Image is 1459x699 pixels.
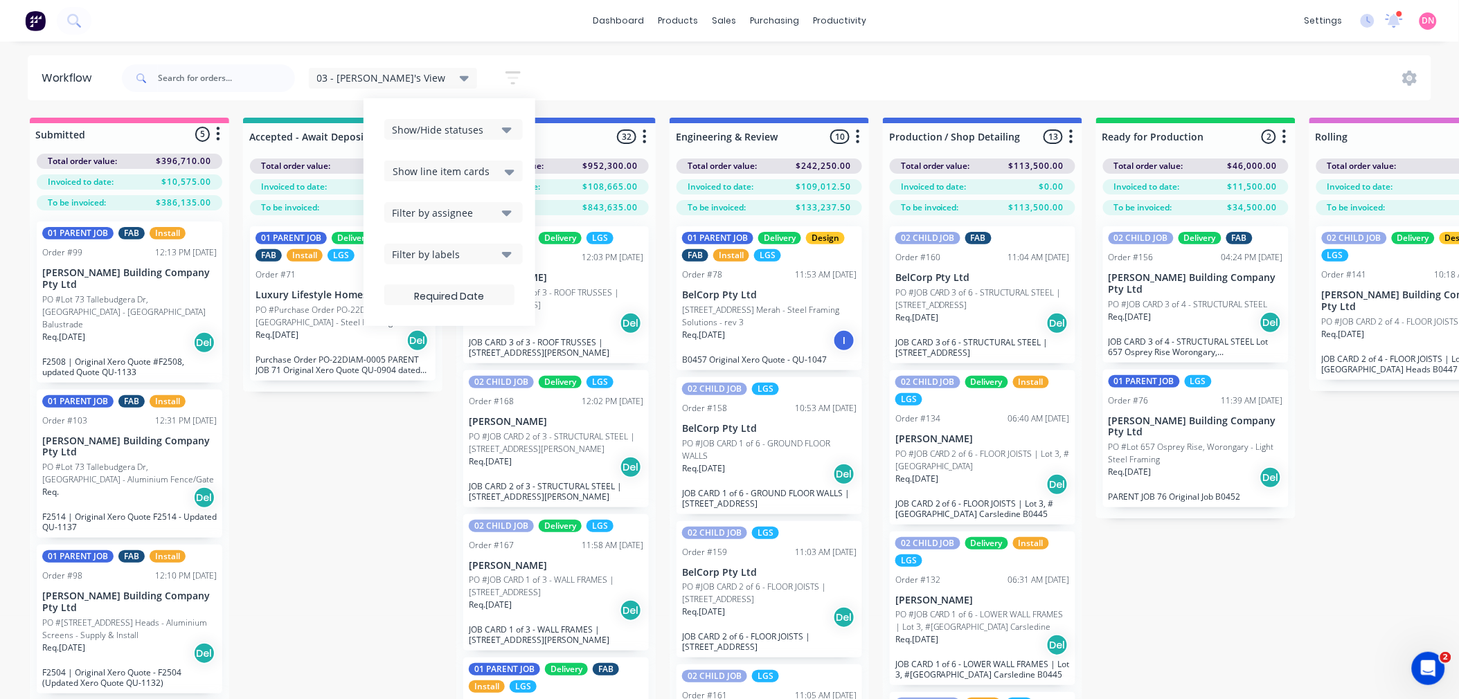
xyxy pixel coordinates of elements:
div: 01 PARENT JOB [42,227,114,239]
p: JOB CARD 2 of 3 - STRUCTURAL STEEL | [STREET_ADDRESS][PERSON_NAME] [469,481,643,502]
span: To be invoiced: [48,197,106,209]
div: LGS [1322,249,1349,262]
div: Order #141 [1322,269,1367,281]
p: PO #Purchase Order PO-22DIAM-0005 #[GEOGRAPHIC_DATA] - Steel Framing [256,304,430,329]
div: I [833,329,855,352]
div: Install [150,227,186,239]
p: PO #JOB CARD 3 of 6 - STRUCTURAL STEEL | [STREET_ADDRESS] [895,287,1070,311]
div: settings [1298,10,1350,31]
div: LGS [895,393,922,406]
span: $108,665.00 [582,181,638,193]
div: 11:03 AM [DATE] [795,546,857,559]
div: Filter by assignee [392,206,496,220]
p: [PERSON_NAME] [895,594,1070,606]
div: 02 CHILD JOBFABOrder #16011:04 AM [DATE]BelCorp Pty LtdPO #JOB CARD 3 of 6 - STRUCTURAL STEEL | [... [890,226,1075,363]
div: LGS [328,249,355,262]
div: 02 CHILD JOB [895,232,960,244]
p: PO #JOB CARD 1 of 6 - LOWER WALL FRAMES | Lot 3, #[GEOGRAPHIC_DATA] Carsledine [895,608,1070,633]
div: Order #98 [42,570,82,582]
div: 02 CHILD JOB [895,376,960,388]
div: LGS [587,232,614,244]
div: FAB [118,550,145,563]
div: 02 CHILD JOBDeliveryLGSOrder #16912:03 PM [DATE][PERSON_NAME]PO #JOB CARD 3 of 3 - ROOF TRUSSES |... [463,226,649,363]
span: $34,500.00 [1228,201,1278,214]
div: Install [287,249,323,262]
div: LGS [754,249,781,262]
div: 02 CHILD JOBLGSOrder #15911:03 AM [DATE]BelCorp Pty LtdPO #JOB CARD 2 of 6 - FLOOR JOISTS | [STRE... [677,521,862,658]
div: Delivery [539,520,582,532]
div: Del [193,487,215,509]
div: LGS [587,376,614,388]
span: Invoiced to date: [48,176,114,188]
div: 01 PARENT JOBFABInstallOrder #9912:13 PM [DATE][PERSON_NAME] Building Company Pty LtdPO #Lot 73 T... [37,221,222,383]
div: Order #158 [682,402,727,415]
p: JOB CARD 3 of 4 - STRUCTURAL STEEL Lot 657 Osprey Rise Worongary, [GEOGRAPHIC_DATA] Original Xero... [1109,336,1283,357]
p: Req. [DATE] [895,473,938,485]
div: Delivery [965,537,1008,550]
p: PO #JOB CARD 2 of 6 - FLOOR JOISTS | Lot 3, #[GEOGRAPHIC_DATA] [895,448,1070,473]
div: Order #103 [42,415,87,427]
div: LGS [752,527,779,539]
div: Del [620,312,642,334]
div: Order #132 [895,574,940,586]
div: 12:10 PM [DATE] [155,570,217,582]
span: To be invoiced: [1114,201,1172,214]
div: 11:58 AM [DATE] [582,539,643,552]
span: Total order value: [688,160,757,172]
div: 02 CHILD JOBLGSOrder #15810:53 AM [DATE]BelCorp Pty LtdPO #JOB CARD 1 of 6 - GROUND FLOOR WALLSRe... [677,377,862,514]
p: Req. [DATE] [895,633,938,646]
div: Install [150,550,186,563]
p: PO #JOB CARD 2 of 3 - STRUCTURAL STEEL | [STREET_ADDRESS][PERSON_NAME] [469,430,643,455]
p: Req. [DATE] [682,462,725,475]
span: Show line item cards [393,164,490,179]
p: B0457 Original Xero Quote - QU-1047 [682,354,857,365]
div: Design [806,232,845,244]
div: 06:40 AM [DATE] [1008,412,1070,425]
span: $843,635.00 [582,201,638,214]
div: Del [1046,634,1068,656]
button: Filter by labels [384,244,523,264]
span: $0.00 [1039,181,1064,193]
div: Del [1260,311,1282,334]
div: Order #160 [895,251,940,264]
div: Order #156 [1109,251,1154,264]
div: 01 PARENT JOB [42,395,114,408]
span: Invoiced to date: [261,181,327,193]
div: 01 PARENT JOBFABInstallOrder #9812:10 PM [DATE][PERSON_NAME] Building Company Pty LtdPO #[STREET_... [37,545,222,693]
p: JOB CARD 1 of 6 - LOWER WALL FRAMES | Lot 3, #[GEOGRAPHIC_DATA] Carsledine B0445 [895,659,1070,680]
div: LGS [752,670,779,682]
p: PO #JOB CARD 2 of 4 - FLOOR JOISTS [1322,316,1459,328]
div: 01 PARENT JOB [42,550,114,563]
div: Order #167 [469,539,514,552]
div: 01 PARENT JOBDeliveryDesignFABInstallLGSOrder #7811:53 AM [DATE]BelCorp Pty Ltd[STREET_ADDRESS] M... [677,226,862,370]
span: $46,000.00 [1228,160,1278,172]
div: Delivery [545,663,588,675]
div: Del [620,456,642,478]
div: 02 CHILD JOB [1109,232,1174,244]
p: JOB CARD 3 of 6 - STRUCTURAL STEEL | [STREET_ADDRESS] [895,337,1070,358]
div: 02 CHILD JOB [895,537,960,550]
div: Del [833,463,855,485]
div: 02 CHILD JOBDeliveryLGSOrder #16812:02 PM [DATE][PERSON_NAME]PO #JOB CARD 2 of 3 - STRUCTURAL STE... [463,370,649,507]
div: 02 CHILD JOB [682,670,747,682]
p: BelCorp Pty Ltd [682,289,857,301]
div: Install [1013,376,1049,388]
p: PO #JOB CARD 1 of 6 - GROUND FLOOR WALLS [682,437,857,462]
div: 02 CHILD JOB [469,520,534,532]
p: Req. [DATE] [42,331,85,343]
div: sales [705,10,743,31]
div: 06:31 AM [DATE] [1008,574,1070,586]
div: purchasing [743,10,806,31]
p: [PERSON_NAME] Building Company Pty Ltd [1109,272,1283,296]
span: $109,012.50 [796,181,851,193]
div: 01 PARENT JOBLGSOrder #7611:39 AM [DATE][PERSON_NAME] Building Company Pty LtdPO #Lot 657 Osprey ... [1103,370,1289,508]
div: FAB [593,663,619,675]
div: 02 CHILD JOB [682,527,747,539]
div: 12:03 PM [DATE] [582,251,643,264]
span: To be invoiced: [688,201,746,214]
p: Req. [DATE] [1109,311,1152,323]
div: Show/Hide statuses [392,122,496,137]
p: PO #JOB CARD 1 of 3 - WALL FRAMES | [STREET_ADDRESS] [469,574,643,599]
div: 12:31 PM [DATE] [155,415,217,427]
span: 03 - [PERSON_NAME]'s View [317,71,446,85]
